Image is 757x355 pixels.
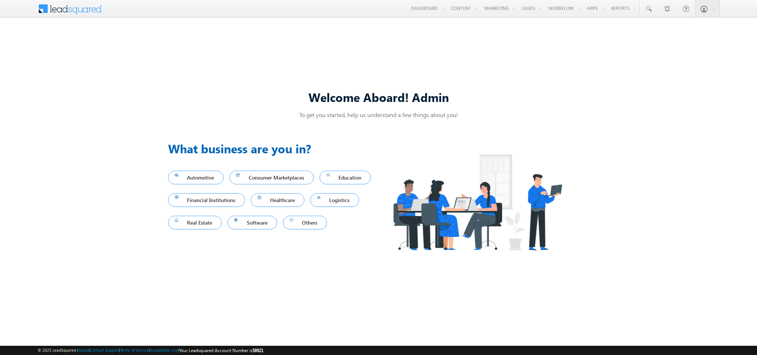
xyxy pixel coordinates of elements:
[78,348,89,352] a: About
[175,195,239,205] span: Financial Institutions
[175,218,215,228] span: Real Estate
[252,348,263,353] span: 58921
[90,348,119,352] a: Contact Support
[236,173,307,182] span: Consumer Marketplaces
[379,140,576,265] img: Industry.png
[120,348,149,352] a: Terms of Service
[234,218,270,228] span: Software
[168,111,589,119] p: To get you started, help us understand a few things about you!
[290,218,321,228] span: Others
[179,348,263,353] span: Your Leadsquared Account Number is
[317,195,353,205] span: Logistics
[258,195,298,205] span: Healthcare
[326,173,365,182] span: Education
[175,173,217,182] span: Automotive
[38,347,263,354] span: © 2025 LeadSquared | | | | |
[150,348,178,352] a: Acceptable Use
[168,140,379,157] h3: What business are you in?
[168,89,589,105] div: Welcome Aboard! Admin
